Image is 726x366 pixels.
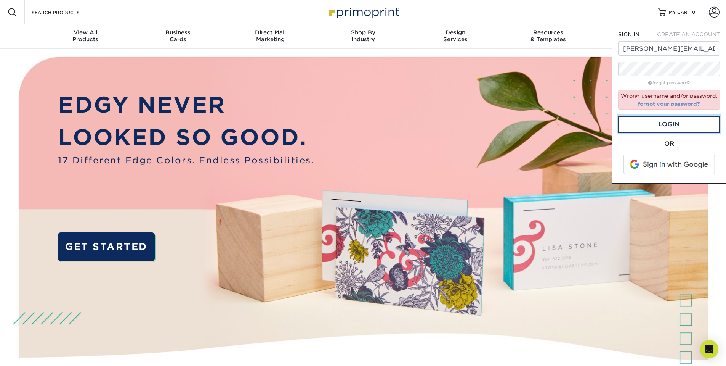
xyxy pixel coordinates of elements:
a: Direct MailMarketing [224,24,317,49]
p: EDGY NEVER [58,89,314,121]
span: Contact [595,29,687,36]
a: BusinessCards [131,24,224,49]
a: Contact& Support [595,24,687,49]
span: 17 Different Edge Colors. Endless Possibilities. [58,154,314,167]
a: Shop ByIndustry [317,24,409,49]
div: Services [409,29,502,43]
div: Wrong username and/or password. [618,90,720,110]
span: Design [409,29,502,36]
a: View AllProducts [39,24,132,49]
span: Direct Mail [224,29,317,36]
span: CREATE AN ACCOUNT [657,31,720,37]
a: DesignServices [409,24,502,49]
a: forgot your password? [638,101,700,107]
div: Industry [317,29,409,43]
span: SIGN IN [618,31,639,37]
span: Resources [502,29,595,36]
span: 0 [692,10,696,15]
span: Shop By [317,29,409,36]
div: & Support [595,29,687,43]
p: LOOKED SO GOOD. [58,121,314,154]
div: Open Intercom Messenger [700,340,718,358]
span: Business [131,29,224,36]
input: Email [618,41,720,56]
img: Primoprint [325,4,401,20]
a: GET STARTED [58,232,154,261]
div: & Templates [502,29,595,43]
a: Resources& Templates [502,24,595,49]
div: OR [618,139,720,148]
span: View All [39,29,132,36]
div: Cards [131,29,224,43]
a: forgot password? [648,81,690,85]
div: Products [39,29,132,43]
div: Marketing [224,29,317,43]
input: SEARCH PRODUCTS..... [31,8,105,17]
a: Login [618,116,720,133]
span: MY CART [669,9,691,16]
